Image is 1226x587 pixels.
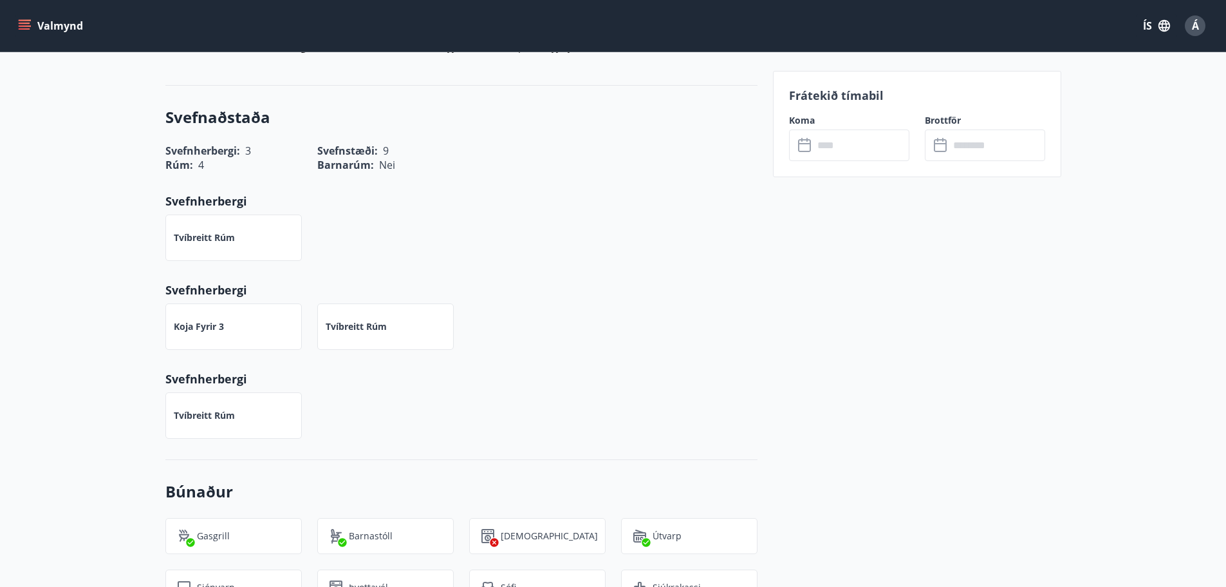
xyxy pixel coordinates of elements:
[1192,19,1199,33] span: Á
[165,370,757,387] p: Svefnherbergi
[328,528,344,544] img: ro1VYixuww4Qdd7lsw8J65QhOwJZ1j2DOUyXo3Mt.svg
[165,282,757,298] p: Svefnherbergi
[165,193,757,209] p: Svefnherbergi
[165,106,757,128] h3: Svefnaðstaða
[174,231,235,244] p: Tvíbreitt rúm
[925,114,1045,127] label: Brottför
[789,87,1045,104] p: Frátekið tímabil
[197,530,230,543] p: Gasgrill
[326,320,387,333] p: Tvíbreitt rúm
[789,114,909,127] label: Koma
[198,158,204,172] span: 4
[349,530,393,543] p: Barnastóll
[15,14,88,37] button: menu
[501,530,598,543] p: [DEMOGRAPHIC_DATA]
[480,528,496,544] img: hddCLTAnxqFUMr1fxmbGG8zWilo2syolR0f9UjPn.svg
[176,528,192,544] img: ZXjrS3QKesehq6nQAPjaRuRTI364z8ohTALB4wBr.svg
[317,158,374,172] span: Barnarúm :
[379,158,395,172] span: Nei
[1136,14,1177,37] button: ÍS
[174,320,224,333] p: Koja fyrir 3
[165,481,757,503] h3: Búnaður
[632,528,647,544] img: HjsXMP79zaSHlY54vW4Et0sdqheuFiP1RYfGwuXf.svg
[165,158,193,172] span: Rúm :
[1180,10,1211,41] button: Á
[653,530,682,543] p: Útvarp
[174,409,235,422] p: Tvíbreitt rúm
